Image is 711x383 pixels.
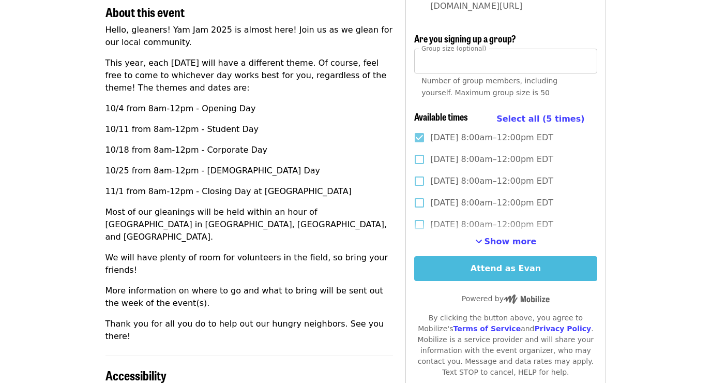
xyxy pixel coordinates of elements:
span: [DATE] 8:00am–12:00pm EDT [430,197,553,209]
img: Powered by Mobilize [504,294,550,304]
p: Most of our gleanings will be held within an hour of [GEOGRAPHIC_DATA] in [GEOGRAPHIC_DATA], [GEO... [105,206,394,243]
p: 10/18 from 8am-12pm - Corporate Day [105,144,394,156]
p: More information on where to go and what to bring will be sent out the week of the event(s). [105,285,394,310]
span: Available times [414,110,468,123]
span: Select all (5 times) [496,114,584,124]
span: [DATE] 8:00am–12:00pm EDT [430,218,553,231]
p: 10/25 from 8am-12pm - [DEMOGRAPHIC_DATA] Day [105,165,394,177]
span: Show more [485,237,537,246]
p: 11/1 from 8am-12pm - Closing Day at [GEOGRAPHIC_DATA] [105,185,394,198]
span: [DATE] 8:00am–12:00pm EDT [430,153,553,166]
span: Are you signing up a group? [414,32,516,45]
a: Terms of Service [453,325,521,333]
a: Privacy Policy [534,325,591,333]
p: 10/4 from 8am-12pm - Opening Day [105,102,394,115]
p: Hello, gleaners! Yam Jam 2025 is almost here! Join us as we glean for our local community. [105,24,394,49]
span: [DATE] 8:00am–12:00pm EDT [430,131,553,144]
span: About this event [105,3,185,21]
span: Number of group members, including yourself. Maximum group size is 50 [421,77,557,97]
button: See more timeslots [475,235,537,248]
div: By clicking the button above, you agree to Mobilize's and . Mobilize is a service provider and wi... [414,313,597,378]
p: We will have plenty of room for volunteers in the field, so bring your friends! [105,252,394,276]
button: Attend as Evan [414,256,597,281]
p: This year, each [DATE] will have a different theme. Of course, feel free to come to whichever day... [105,57,394,94]
span: [DATE] 8:00am–12:00pm EDT [430,175,553,187]
input: [object Object] [414,49,597,73]
button: Select all (5 times) [496,111,584,127]
span: Group size (optional) [421,45,486,52]
p: Thank you for all you do to help out our hungry neighbors. See you there! [105,318,394,343]
span: Powered by [462,294,550,303]
p: 10/11 from 8am-12pm - Student Day [105,123,394,136]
